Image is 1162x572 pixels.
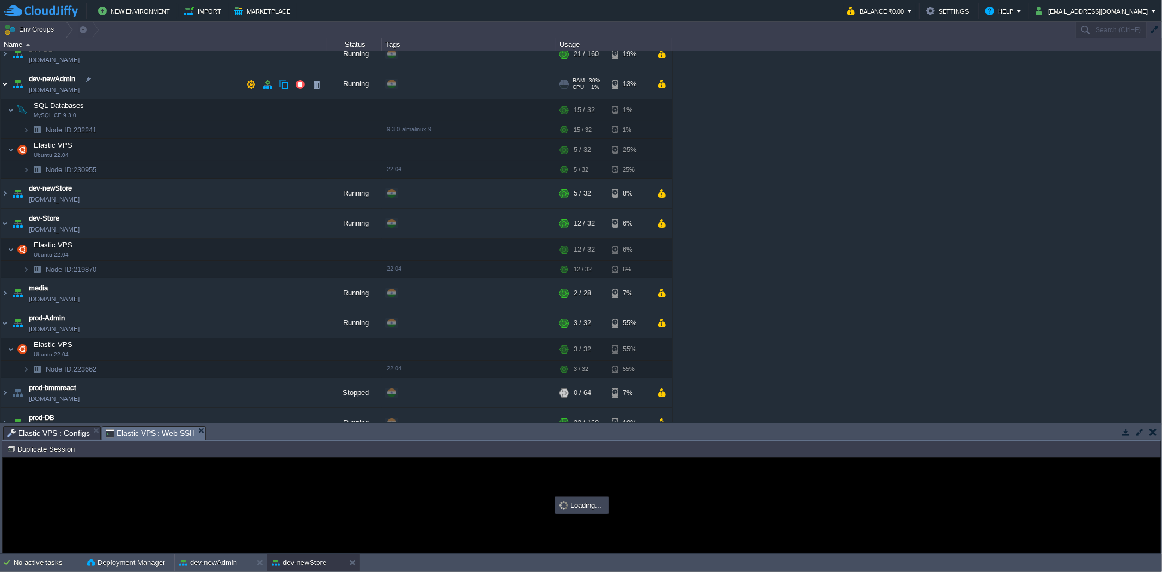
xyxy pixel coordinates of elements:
[46,265,74,273] span: Node ID:
[34,351,69,358] span: Ubuntu 22.04
[327,278,382,308] div: Running
[8,99,14,121] img: AMDAwAAAACH5BAEAAAAALAAAAAABAAEAAAICRAEAOw==
[327,308,382,338] div: Running
[33,141,74,149] a: Elastic VPSUbuntu 22.04
[15,239,30,260] img: AMDAwAAAACH5BAEAAAAALAAAAAABAAEAAAICRAEAOw==
[327,209,382,238] div: Running
[45,125,98,135] span: 232241
[10,39,25,69] img: AMDAwAAAACH5BAEAAAAALAAAAAABAAEAAAICRAEAOw==
[612,39,647,69] div: 19%
[33,340,74,349] span: Elastic VPS
[15,99,30,121] img: AMDAwAAAACH5BAEAAAAALAAAAAABAAEAAAICRAEAOw==
[14,554,82,571] div: No active tasks
[926,4,972,17] button: Settings
[23,161,29,178] img: AMDAwAAAACH5BAEAAAAALAAAAAABAAEAAAICRAEAOw==
[1,209,9,238] img: AMDAwAAAACH5BAEAAAAALAAAAAABAAEAAAICRAEAOw==
[327,408,382,437] div: Running
[612,69,647,99] div: 13%
[573,84,584,90] span: CPU
[574,139,591,161] div: 5 / 32
[26,44,31,46] img: AMDAwAAAACH5BAEAAAAALAAAAAABAAEAAAICRAEAOw==
[29,324,80,334] span: [DOMAIN_NAME]
[574,308,591,338] div: 3 / 32
[29,361,45,378] img: AMDAwAAAACH5BAEAAAAALAAAAAABAAEAAAICRAEAOw==
[10,209,25,238] img: AMDAwAAAACH5BAEAAAAALAAAAAABAAEAAAICRAEAOw==
[1,408,9,437] img: AMDAwAAAACH5BAEAAAAALAAAAAABAAEAAAICRAEAOw==
[574,39,599,69] div: 21 / 160
[8,239,14,260] img: AMDAwAAAACH5BAEAAAAALAAAAAABAAEAAAICRAEAOw==
[327,39,382,69] div: Running
[10,408,25,437] img: AMDAwAAAACH5BAEAAAAALAAAAAABAAEAAAICRAEAOw==
[23,361,29,378] img: AMDAwAAAACH5BAEAAAAALAAAAAABAAEAAAICRAEAOw==
[556,498,607,513] div: Loading...
[612,209,647,238] div: 6%
[29,183,72,194] a: dev-newStore
[29,224,80,235] span: [DOMAIN_NAME]
[612,361,647,378] div: 55%
[1,308,9,338] img: AMDAwAAAACH5BAEAAAAALAAAAAABAAEAAAICRAEAOw==
[29,194,80,205] span: [DOMAIN_NAME]
[23,121,29,138] img: AMDAwAAAACH5BAEAAAAALAAAAAABAAEAAAICRAEAOw==
[29,74,75,84] span: dev-newAdmin
[234,4,294,17] button: Marketplace
[574,99,595,121] div: 15 / 32
[10,179,25,208] img: AMDAwAAAACH5BAEAAAAALAAAAAABAAEAAAICRAEAOw==
[327,69,382,99] div: Running
[29,382,76,393] a: prod-bmmreact
[34,152,69,159] span: Ubuntu 22.04
[33,241,74,249] a: Elastic VPSUbuntu 22.04
[45,364,98,374] a: Node ID:223662
[574,179,591,208] div: 5 / 32
[612,378,647,407] div: 7%
[272,557,326,568] button: dev-newStore
[45,364,98,374] span: 223662
[46,126,74,134] span: Node ID:
[29,313,65,324] span: prod-Admin
[612,121,647,138] div: 1%
[574,361,588,378] div: 3 / 32
[612,408,647,437] div: 10%
[29,393,80,404] span: [DOMAIN_NAME]
[574,408,599,437] div: 22 / 160
[33,141,74,150] span: Elastic VPS
[1,378,9,407] img: AMDAwAAAACH5BAEAAAAALAAAAAABAAEAAAICRAEAOw==
[98,4,173,17] button: New Environment
[573,77,585,84] span: RAM
[179,557,237,568] button: dev-newAdmin
[33,240,74,250] span: Elastic VPS
[45,265,98,274] span: 219870
[29,161,45,178] img: AMDAwAAAACH5BAEAAAAALAAAAAABAAEAAAICRAEAOw==
[34,112,76,119] span: MySQL CE 9.3.0
[328,38,381,51] div: Status
[327,378,382,407] div: Stopped
[46,166,74,174] span: Node ID:
[574,338,591,360] div: 3 / 32
[612,338,647,360] div: 55%
[612,308,647,338] div: 55%
[557,38,672,51] div: Usage
[327,179,382,208] div: Running
[29,84,80,95] span: [DOMAIN_NAME]
[1,69,9,99] img: AMDAwAAAACH5BAEAAAAALAAAAAABAAEAAAICRAEAOw==
[15,139,30,161] img: AMDAwAAAACH5BAEAAAAALAAAAAABAAEAAAICRAEAOw==
[4,22,58,37] button: Env Groups
[45,125,98,135] a: Node ID:232241
[612,261,647,278] div: 6%
[10,69,25,99] img: AMDAwAAAACH5BAEAAAAALAAAAAABAAEAAAICRAEAOw==
[574,261,592,278] div: 12 / 32
[387,166,401,172] span: 22.04
[7,444,78,454] button: Duplicate Session
[387,126,431,132] span: 9.3.0-almalinux-9
[29,261,45,278] img: AMDAwAAAACH5BAEAAAAALAAAAAABAAEAAAICRAEAOw==
[589,77,600,84] span: 30%
[29,121,45,138] img: AMDAwAAAACH5BAEAAAAALAAAAAABAAEAAAICRAEAOw==
[4,4,78,18] img: CloudJiffy
[34,252,69,258] span: Ubuntu 22.04
[45,165,98,174] a: Node ID:230955
[15,338,30,360] img: AMDAwAAAACH5BAEAAAAALAAAAAABAAEAAAICRAEAOw==
[29,283,48,294] a: media
[29,213,59,224] span: dev-Store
